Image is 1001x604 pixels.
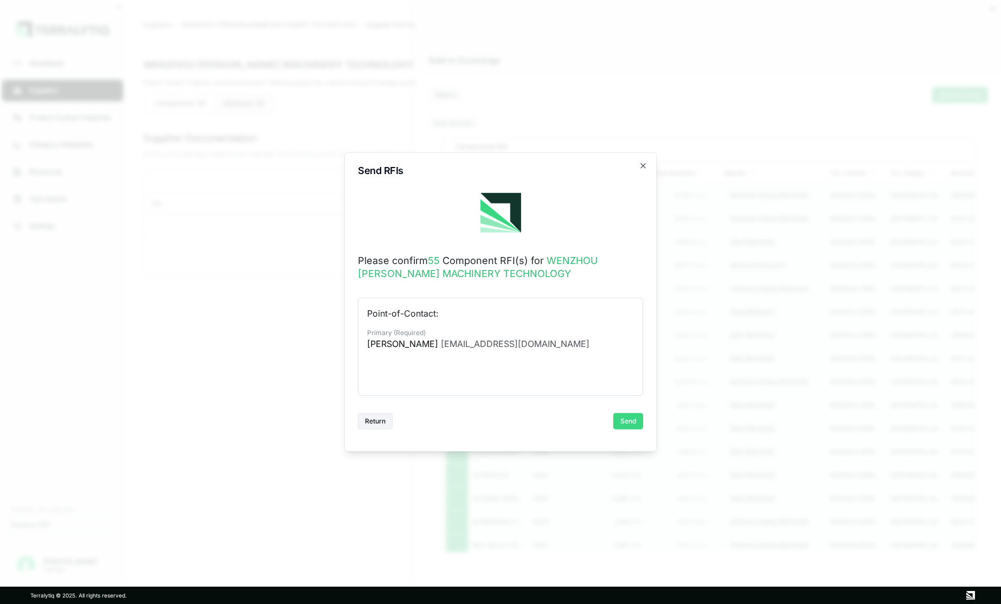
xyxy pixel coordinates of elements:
button: Send [613,413,643,429]
button: Close [358,413,393,429]
span: 55 [428,255,440,266]
div: Point-of-Contact: [367,307,634,320]
div: Primary (Required) [367,329,634,337]
div: [EMAIL_ADDRESS][DOMAIN_NAME] [441,337,597,350]
div: [PERSON_NAME] [367,337,437,350]
img: Logo [480,193,521,233]
div: Please confirm Component RFI(s) for [358,254,643,280]
h2: Send RFIs [358,166,643,176]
